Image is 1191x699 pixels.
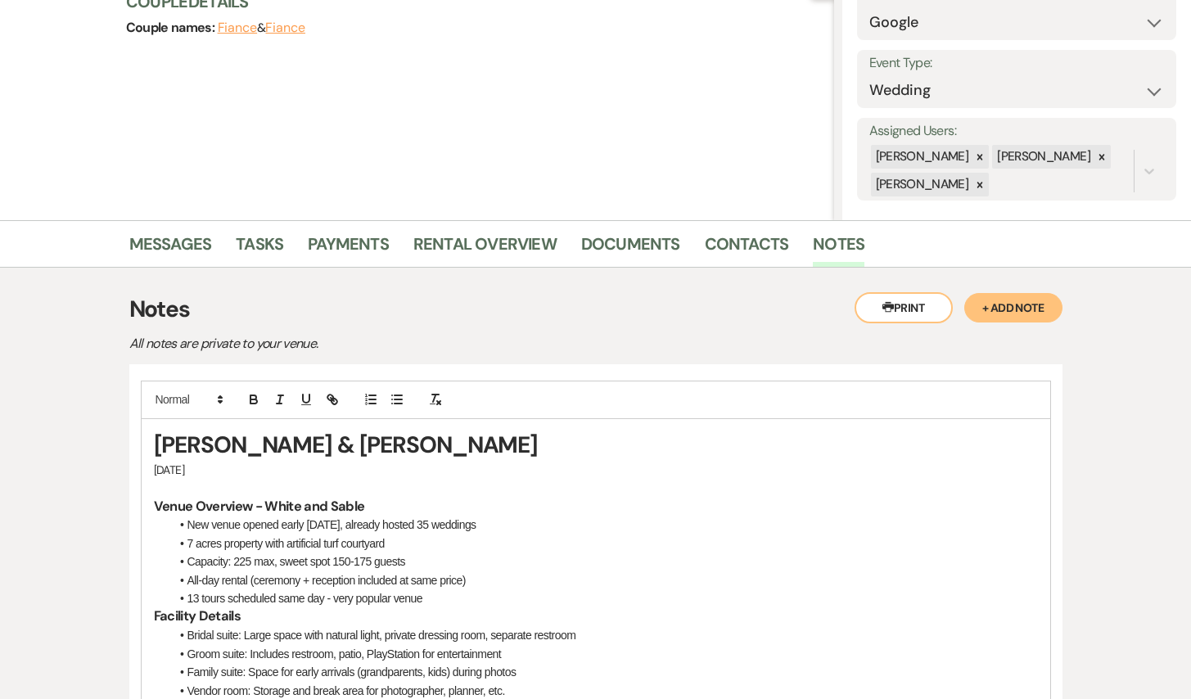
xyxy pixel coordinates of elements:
li: 13 tours scheduled same day - very popular venue [170,589,1038,607]
a: Contacts [705,231,789,267]
a: Notes [813,231,864,267]
label: Assigned Users: [869,120,1165,143]
li: All-day rental (ceremony + reception included at same price) [170,571,1038,589]
h3: Notes [129,292,1062,327]
button: Fiance [265,21,305,34]
button: + Add Note [964,293,1062,322]
a: Rental Overview [413,231,557,267]
label: Event Type: [869,52,1165,75]
a: Messages [129,231,212,267]
span: & [218,20,305,36]
strong: Venue Overview - White and Sable [154,498,365,515]
div: [PERSON_NAME] [871,173,972,196]
button: Fiance [218,21,258,34]
li: 7 acres property with artificial turf courtyard [170,534,1038,552]
p: [DATE] [154,461,1038,479]
div: [PERSON_NAME] [871,145,972,169]
div: [PERSON_NAME] [992,145,1093,169]
li: New venue opened early [DATE], already hosted 35 weddings [170,516,1038,534]
a: Documents [581,231,680,267]
li: Capacity: 225 max, sweet spot 150-175 guests [170,552,1038,570]
li: Bridal suite: Large space with natural light, private dressing room, separate restroom [170,626,1038,644]
strong: [PERSON_NAME] & [PERSON_NAME] [154,430,539,460]
a: Payments [308,231,389,267]
p: All notes are private to your venue. [129,333,702,354]
li: Groom suite: Includes restroom, patio, PlayStation for entertainment [170,645,1038,663]
span: Couple names: [126,19,218,36]
a: Tasks [236,231,283,267]
button: Print [855,292,953,323]
li: Family suite: Space for early arrivals (grandparents, kids) during photos [170,663,1038,681]
strong: Facility Details [154,607,241,625]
